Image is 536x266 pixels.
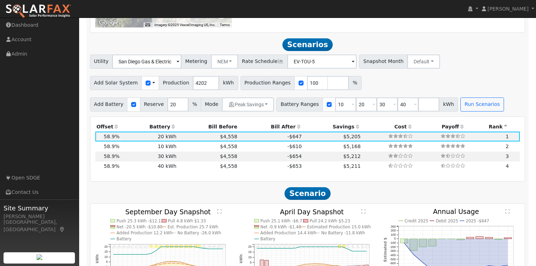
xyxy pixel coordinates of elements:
span: $4,558 [220,153,237,159]
circle: onclick="" [352,251,353,252]
span: Savings [333,124,355,129]
circle: onclick="" [189,246,190,247]
button: Default [407,55,440,69]
th: Bill After [238,122,303,132]
circle: onclick="" [285,248,286,249]
i: 10PM - MostlyClear [362,245,365,248]
circle: onclick="" [213,248,214,249]
span: $5,168 [343,144,360,149]
circle: onclick="" [261,248,262,249]
circle: onclick="" [343,246,344,247]
span: Metering [181,55,211,69]
text:  [506,209,510,214]
text: 100 [391,233,396,236]
circle: onclick="" [151,253,152,254]
i: 2AM - Cloudy [266,245,270,248]
text: Push 25.1 kWh -$6.71 [261,218,305,223]
text: Added Production 12.2 kWh [116,230,173,235]
span: Cost [394,124,407,129]
circle: onclick="" [165,261,166,262]
img: retrieve [37,254,42,260]
span: Rate Schedule [238,55,288,69]
circle: onclick="" [295,247,296,248]
circle: onclick="" [184,262,185,264]
circle: onclick="" [155,265,157,266]
i: 6PM - PartlyCloudy [198,245,203,248]
circle: onclick="" [357,265,358,266]
i: 3AM - Cloudy [270,245,275,248]
circle: onclick="" [184,246,185,247]
span: 3 [506,153,509,159]
circle: onclick="" [324,246,325,247]
img: Google [97,18,120,27]
text: September Day Snapshot [125,208,211,215]
span: Snapshot Month [359,55,408,69]
text: 5 [106,260,108,264]
i: 2PM - MostlyClear [179,245,183,248]
text: -100 [390,241,396,245]
circle: onclick="" [132,254,133,255]
circle: onclick="" [413,254,414,255]
circle: onclick="" [352,265,353,266]
text:  [218,209,222,214]
circle: onclick="" [174,263,176,264]
text: kWh [239,254,243,264]
i: 5PM - MostlyClear [193,245,197,248]
circle: onclick="" [328,246,329,247]
circle: onclick="" [362,251,363,252]
text: 20 [104,245,108,248]
i: 7PM - MostlyClear [203,245,206,248]
span: Imagery ©2025 Vexcel Imaging US, Inc. [154,23,216,27]
circle: onclick="" [319,263,320,264]
circle: onclick="" [184,264,185,265]
text: Net -0.9 kWh -$1.48 [261,224,301,229]
text: Debit 2025 [436,218,458,223]
i: 12AM - PartlyCloudy [256,245,261,248]
span: Production [159,76,193,90]
i: 9AM - PartlyCloudy [155,245,160,248]
span: Production Ranges [241,76,295,90]
span: Payoff [442,124,459,129]
text: Annual Usage [433,208,479,215]
i: 2PM - Cloudy [323,245,327,248]
circle: onclick="" [170,261,171,262]
span: $5,212 [343,153,360,159]
text: Estimated Production 15.0 kWh [307,224,371,229]
text: No Battery -26.0 kWh [178,230,222,235]
circle: onclick="" [179,261,180,262]
a: Map [59,227,65,232]
text: 20 [248,245,252,248]
span: Rank [489,124,503,129]
i: 11AM - MostlyClear [165,245,169,248]
circle: onclick="" [281,248,282,249]
i: 5AM - Cloudy [280,245,285,248]
i: 6PM - MostlyClear [342,245,346,248]
circle: onclick="" [333,246,334,247]
text: Credit 2025 [404,218,428,223]
text: Added Production 14.4 kWh [261,230,317,235]
rect: onclick="" [400,239,408,243]
button: Run Scenarios [460,97,504,112]
circle: onclick="" [179,263,180,264]
circle: onclick="" [276,248,277,249]
text:  [362,209,366,214]
circle: onclick="" [338,265,339,266]
rect: onclick="" [467,237,474,239]
i: 3PM - MostlyCloudy [327,245,332,248]
span: Utility [90,55,113,69]
td: 10 kWh [121,141,178,151]
th: Offset [95,122,121,132]
text: Battery [261,236,276,241]
i: 8AM - PartlyCloudy [150,245,155,248]
rect: onclick="" [410,239,417,251]
span: -$610 [287,144,302,149]
circle: onclick="" [319,246,320,247]
circle: onclick="" [314,246,315,247]
circle: onclick="" [141,254,142,255]
text: 2025 -$647 [466,218,490,223]
i: 6AM - MostlyCloudy [140,245,145,248]
circle: onclick="" [366,251,368,252]
text: 10 [104,255,108,259]
span: 58.9% [104,134,120,139]
td: 40 kWh [121,161,178,171]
